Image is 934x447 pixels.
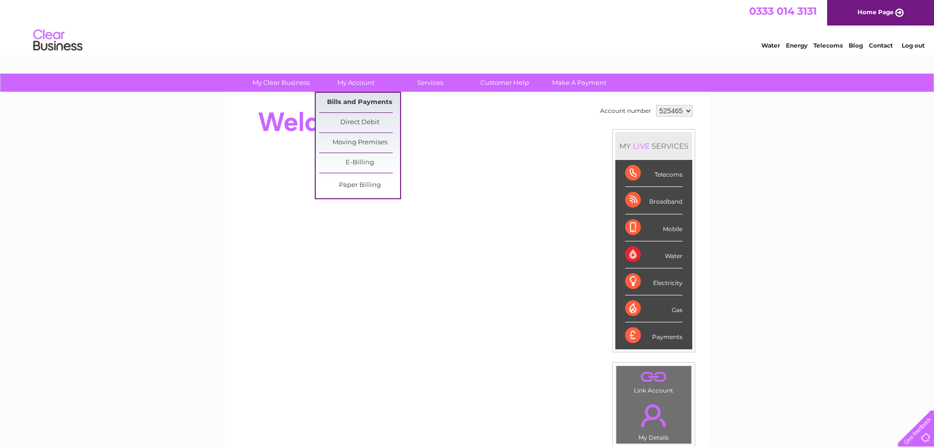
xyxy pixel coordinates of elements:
[464,74,545,92] a: Customer Help
[619,398,689,433] a: .
[315,74,396,92] a: My Account
[598,103,654,119] td: Account number
[390,74,471,92] a: Services
[631,141,652,151] div: LIVE
[761,42,780,49] a: Water
[241,74,322,92] a: My Clear Business
[319,113,400,132] a: Direct Debit
[539,74,620,92] a: Make A Payment
[619,368,689,386] a: .
[625,187,682,214] div: Broadband
[236,5,699,48] div: Clear Business is a trading name of Verastar Limited (registered in [GEOGRAPHIC_DATA] No. 3667643...
[616,366,692,396] td: Link Account
[849,42,863,49] a: Blog
[749,5,817,17] a: 0333 014 3131
[786,42,808,49] a: Energy
[625,241,682,268] div: Water
[33,26,83,55] img: logo.png
[625,295,682,322] div: Gas
[319,176,400,195] a: Paper Billing
[319,153,400,173] a: E-Billing
[813,42,843,49] a: Telecoms
[615,132,692,160] div: MY SERVICES
[319,93,400,112] a: Bills and Payments
[625,268,682,295] div: Electricity
[869,42,893,49] a: Contact
[902,42,925,49] a: Log out
[625,160,682,187] div: Telecoms
[616,396,692,444] td: My Details
[625,322,682,349] div: Payments
[319,133,400,153] a: Moving Premises
[625,214,682,241] div: Mobile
